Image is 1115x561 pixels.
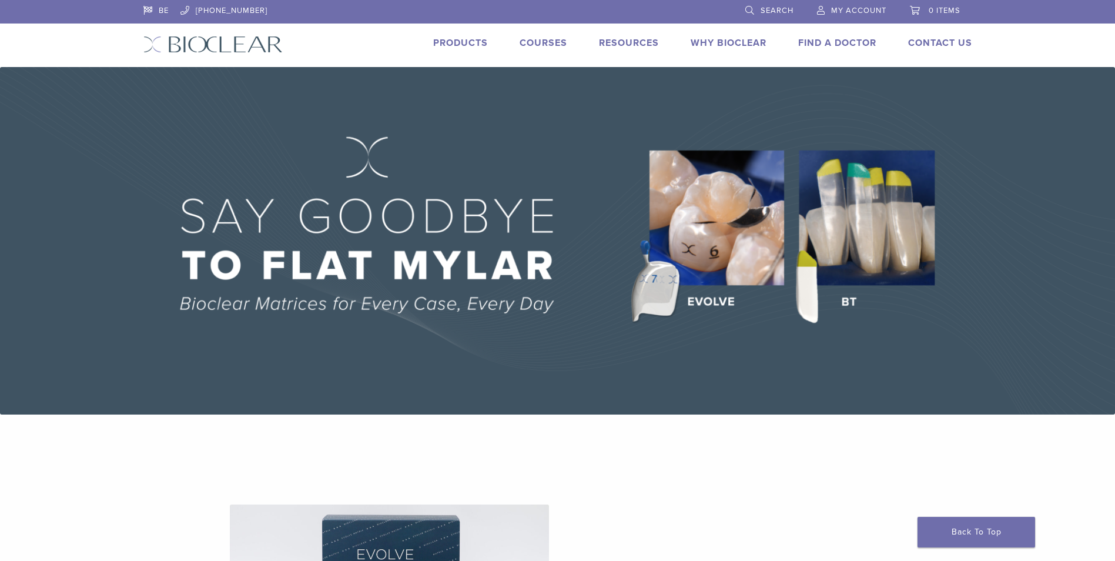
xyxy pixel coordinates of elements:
[831,6,886,15] span: My Account
[798,37,876,49] a: Find A Doctor
[908,37,972,49] a: Contact Us
[761,6,793,15] span: Search
[929,6,960,15] span: 0 items
[433,37,488,49] a: Products
[599,37,659,49] a: Resources
[143,36,283,53] img: Bioclear
[918,517,1035,547] a: Back To Top
[520,37,567,49] a: Courses
[691,37,766,49] a: Why Bioclear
